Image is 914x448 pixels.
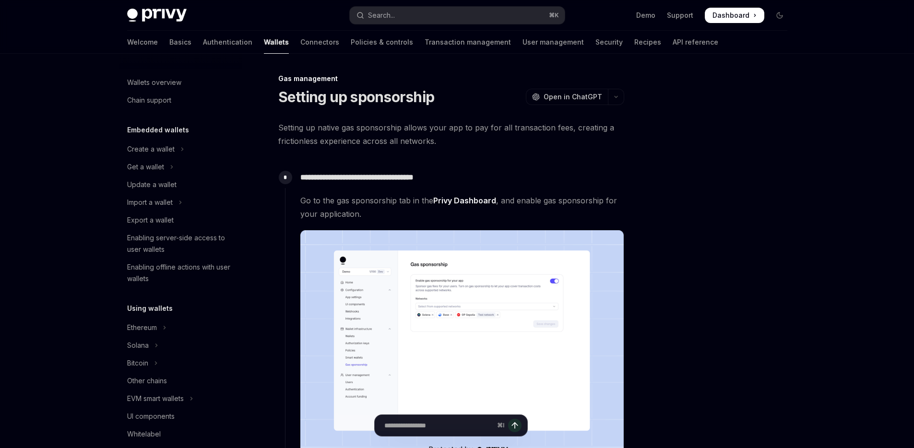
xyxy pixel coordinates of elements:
div: Ethereum [127,322,157,333]
div: Search... [368,10,395,21]
h5: Using wallets [127,303,173,314]
a: Privy Dashboard [433,196,496,206]
a: Demo [636,11,655,20]
div: Bitcoin [127,357,148,369]
a: Whitelabel [119,425,242,443]
a: Wallets [264,31,289,54]
button: Toggle Ethereum section [119,319,242,336]
a: Chain support [119,92,242,109]
button: Toggle EVM smart wallets section [119,390,242,407]
div: UI components [127,411,175,422]
button: Open in ChatGPT [526,89,608,105]
h1: Setting up sponsorship [278,88,435,106]
a: Welcome [127,31,158,54]
a: Export a wallet [119,212,242,229]
a: Recipes [634,31,661,54]
div: Export a wallet [127,214,174,226]
a: Dashboard [705,8,764,23]
a: Basics [169,31,191,54]
div: Create a wallet [127,143,175,155]
span: Setting up native gas sponsorship allows your app to pay for all transaction fees, creating a fri... [278,121,624,148]
span: ⌘ K [549,12,559,19]
a: Wallets overview [119,74,242,91]
div: Wallets overview [127,77,181,88]
img: dark logo [127,9,187,22]
div: Enabling offline actions with user wallets [127,261,237,284]
button: Toggle Import a wallet section [119,194,242,211]
span: Open in ChatGPT [544,92,602,102]
span: Dashboard [712,11,749,20]
div: Solana [127,340,149,351]
div: Other chains [127,375,167,387]
button: Toggle dark mode [772,8,787,23]
div: Chain support [127,94,171,106]
div: Update a wallet [127,179,177,190]
div: Get a wallet [127,161,164,173]
a: Enabling offline actions with user wallets [119,259,242,287]
a: User management [522,31,584,54]
a: Security [595,31,623,54]
div: Enabling server-side access to user wallets [127,232,237,255]
button: Toggle Get a wallet section [119,158,242,176]
a: Transaction management [425,31,511,54]
button: Toggle Bitcoin section [119,354,242,372]
div: EVM smart wallets [127,393,184,404]
a: Connectors [300,31,339,54]
a: Other chains [119,372,242,389]
a: API reference [673,31,718,54]
span: Go to the gas sponsorship tab in the , and enable gas sponsorship for your application. [300,194,624,221]
h5: Embedded wallets [127,124,189,136]
input: Ask a question... [384,415,493,436]
a: Update a wallet [119,176,242,193]
button: Open search [350,7,565,24]
button: Toggle Solana section [119,337,242,354]
button: Send message [508,419,522,432]
div: Import a wallet [127,197,173,208]
button: Toggle Create a wallet section [119,141,242,158]
div: Gas management [278,74,624,83]
a: UI components [119,408,242,425]
a: Enabling server-side access to user wallets [119,229,242,258]
a: Policies & controls [351,31,413,54]
a: Authentication [203,31,252,54]
div: Whitelabel [127,428,161,440]
a: Support [667,11,693,20]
